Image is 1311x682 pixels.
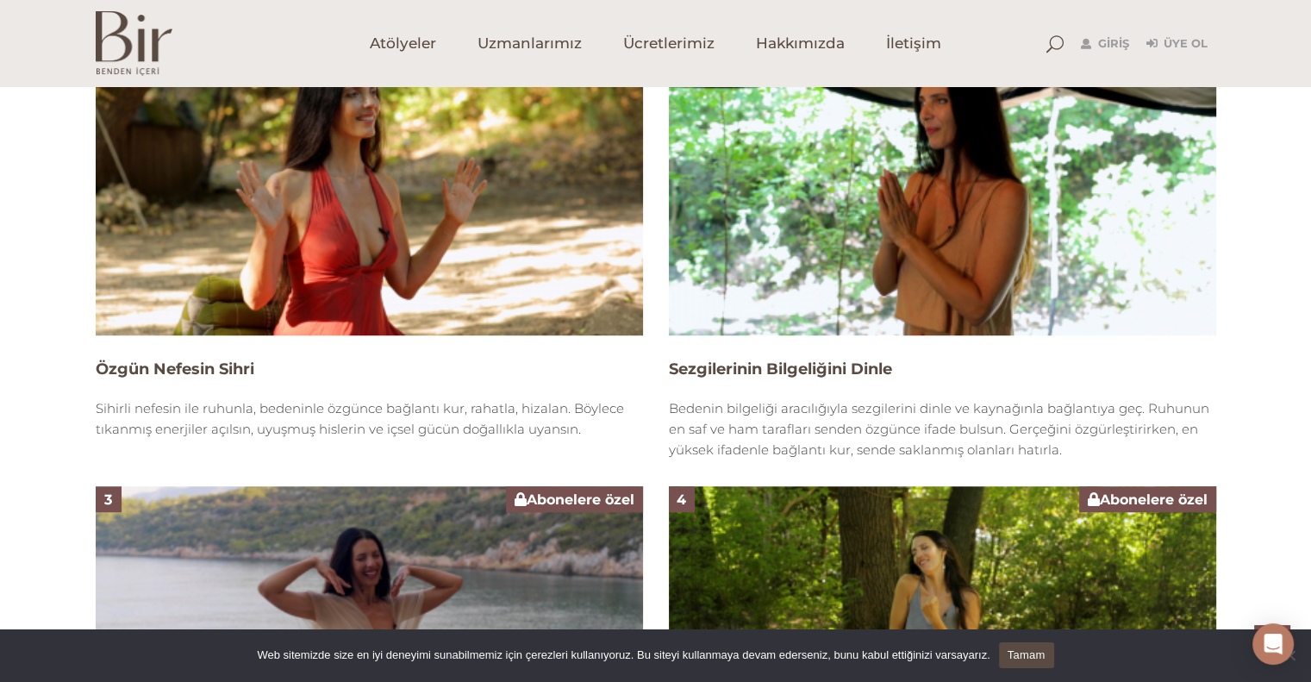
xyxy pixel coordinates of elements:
[104,491,112,508] span: 3
[96,359,643,380] h4: Özgün Nefesin Sihri
[257,647,989,664] span: Web sitemizde size en iyi deneyimi sunabilmemiz için çerezleri kullanıyoruz. Bu siteyi kullanmaya...
[669,398,1216,460] div: Bedenin bilgeliği aracılığıyla sezgilerini dinle ve kaynağınla bağlantıya geç. Ruhunun en saf ve ...
[370,34,436,53] span: Atölyeler
[1088,491,1208,508] span: Abonelere özel
[1146,34,1208,54] a: Üye Ol
[677,491,686,508] span: 4
[886,34,941,53] span: İletişim
[96,398,643,440] div: Sihirli nefesin ile ruhunla, bedeninle özgünce bağlantı kur, rahatla, hizalan. Böylece tıkanmış e...
[623,34,715,53] span: Ücretlerimiz
[756,34,845,53] span: Hakkımızda
[669,359,1216,380] h4: Sezgilerinin Bilgeliğini Dinle
[515,491,634,508] span: Abonelere özel
[478,34,582,53] span: Uzmanlarımız
[999,642,1054,668] a: Tamam
[1252,623,1294,665] div: Open Intercom Messenger
[1081,34,1129,54] a: Giriş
